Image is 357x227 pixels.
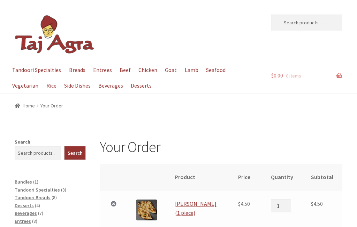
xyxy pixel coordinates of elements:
a: Seafood [203,62,229,78]
th: Price [229,164,262,191]
span: 1 [35,179,37,185]
a: Tandoori Specialties [15,187,60,193]
a: Chicken [135,62,161,78]
span: 4 [36,202,39,209]
span: 7 [39,210,42,216]
label: Search [15,139,30,145]
nav: Primary Navigation [15,62,257,94]
span: $ [271,72,274,79]
th: Product [166,164,229,191]
h1: Your Order [100,138,342,156]
input: Product quantity [271,200,291,212]
span: 8 [53,194,55,201]
a: Side Dishes [61,78,94,94]
span: 0.00 [271,72,283,79]
a: Entrees [15,218,31,224]
a: Desserts [128,78,155,94]
a: Breads [66,62,89,78]
a: Tandoori Specialties [9,62,64,78]
a: Bundles [15,179,32,185]
span: $ [238,200,241,207]
span: $ [311,200,313,207]
a: $0.00 0 items [271,62,342,89]
input: Search products… [15,146,61,160]
img: Dickson | Taj Agra Indian Restaurant [15,15,95,55]
a: Rice [43,78,60,94]
a: Beverages [15,210,37,216]
th: Subtotal [302,164,342,191]
span: 8 [62,187,65,193]
a: Remove Garlic Naan (1 piece) from cart [109,200,118,209]
a: Home [15,103,35,109]
a: Vegetarian [9,78,42,94]
a: Beef [116,62,134,78]
bdi: 4.50 [311,200,323,207]
button: Search [64,146,86,160]
bdi: 4.50 [238,200,250,207]
a: Beverages [95,78,126,94]
a: Desserts [15,202,34,209]
nav: breadcrumbs [15,102,342,110]
a: Tandoori Breads [15,194,51,201]
th: Quantity [262,164,302,191]
img: Garlic Naan (1 piece) [136,200,157,220]
a: Entrees [90,62,115,78]
a: [PERSON_NAME] (1 piece) [175,200,217,216]
a: Lamb [181,62,202,78]
a: Goat [162,62,180,78]
input: Search products… [271,15,342,31]
span: 8 [33,218,36,224]
span: / [35,102,40,110]
span: 0 items [286,73,301,79]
